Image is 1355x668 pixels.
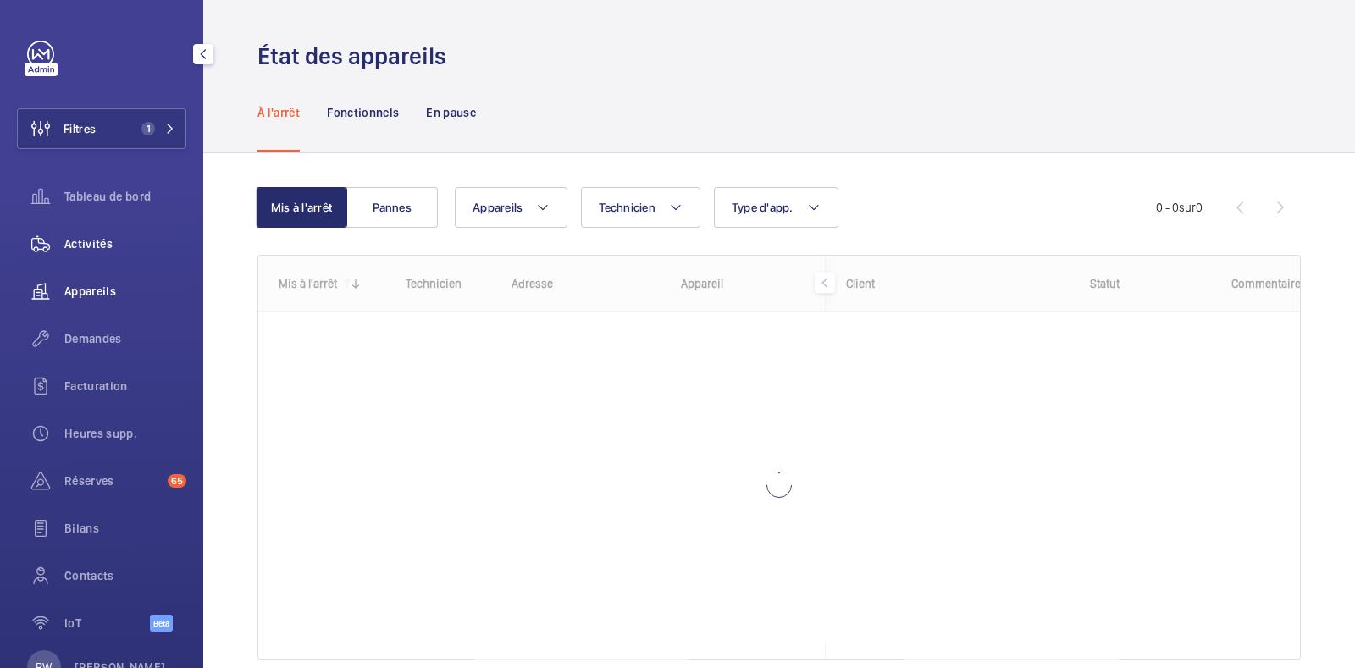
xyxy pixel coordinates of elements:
[257,41,456,72] h1: État des appareils
[581,187,700,228] button: Technicien
[1156,202,1203,213] span: 0 - 0 0
[17,108,186,149] button: Filtres1
[64,472,161,489] span: Réserves
[732,201,794,214] span: Type d'app.
[64,615,150,632] span: IoT
[256,187,347,228] button: Mis à l'arrêt
[168,474,186,488] span: 65
[346,187,438,228] button: Pannes
[455,187,567,228] button: Appareils
[64,567,186,584] span: Contacts
[141,122,155,135] span: 1
[64,330,186,347] span: Demandes
[327,104,399,121] p: Fonctionnels
[426,104,476,121] p: En pause
[64,425,186,442] span: Heures supp.
[64,120,96,137] span: Filtres
[64,188,186,205] span: Tableau de bord
[64,283,186,300] span: Appareils
[64,520,186,537] span: Bilans
[64,378,186,395] span: Facturation
[714,187,838,228] button: Type d'app.
[599,201,655,214] span: Technicien
[257,104,300,121] p: À l'arrêt
[150,615,173,632] span: Beta
[473,201,523,214] span: Appareils
[64,235,186,252] span: Activités
[1179,201,1196,214] span: sur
